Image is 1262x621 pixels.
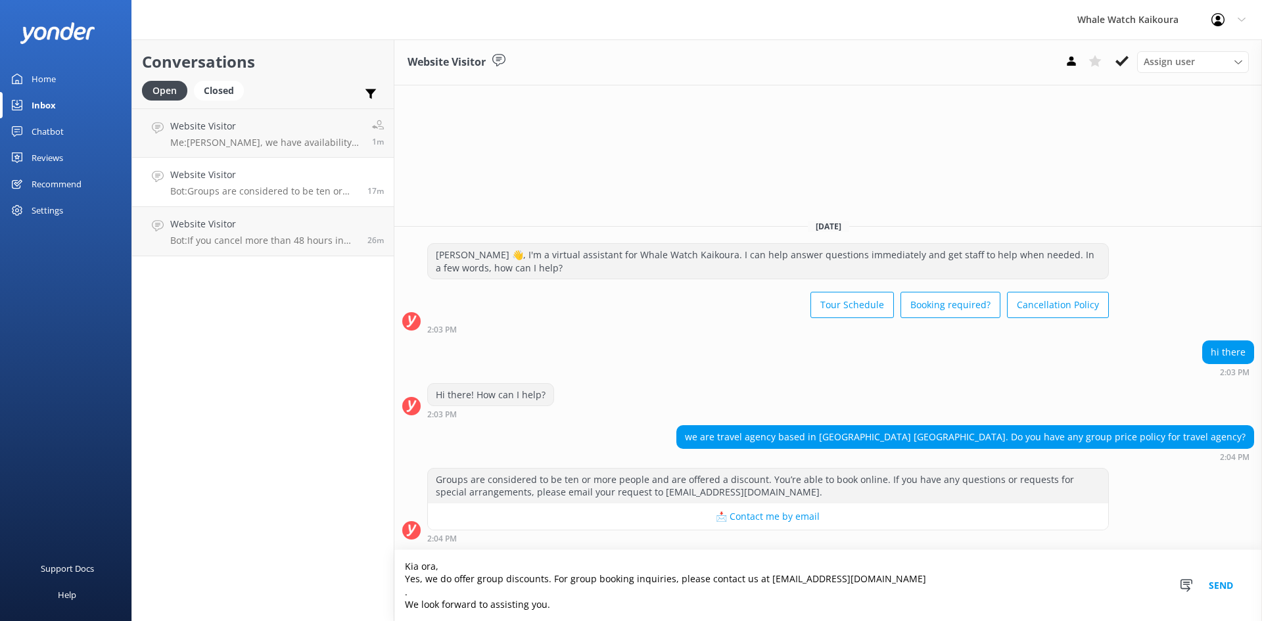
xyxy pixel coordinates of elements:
span: [DATE] [808,221,849,232]
div: Sep 04 2025 02:04pm (UTC +12:00) Pacific/Auckland [427,534,1109,543]
div: Reviews [32,145,63,171]
button: Send [1196,550,1246,621]
div: Settings [32,197,63,223]
strong: 2:03 PM [427,411,457,419]
h2: Conversations [142,49,384,74]
strong: 2:04 PM [427,535,457,543]
button: Tour Schedule [810,292,894,318]
img: yonder-white-logo.png [20,22,95,44]
div: Hi there! How can I help? [428,384,553,406]
span: Sep 04 2025 02:04pm (UTC +12:00) Pacific/Auckland [367,185,384,196]
div: Open [142,81,187,101]
div: Sep 04 2025 02:03pm (UTC +12:00) Pacific/Auckland [1202,367,1254,377]
span: Sep 04 2025 01:55pm (UTC +12:00) Pacific/Auckland [367,235,384,246]
div: Closed [194,81,244,101]
div: Sep 04 2025 02:03pm (UTC +12:00) Pacific/Auckland [427,325,1109,334]
div: Home [32,66,56,92]
div: [PERSON_NAME] 👋, I'm a virtual assistant for Whale Watch Kaikoura. I can help answer questions im... [428,244,1108,279]
h4: Website Visitor [170,217,358,231]
div: Sep 04 2025 02:03pm (UTC +12:00) Pacific/Auckland [427,409,554,419]
strong: 2:03 PM [427,326,457,334]
a: Website VisitorBot:If you cancel more than 48 hours in advance of your tour departure, you get a ... [132,207,394,256]
div: Chatbot [32,118,64,145]
div: we are travel agency based in [GEOGRAPHIC_DATA] [GEOGRAPHIC_DATA]. Do you have any group price po... [677,426,1253,448]
a: Open [142,83,194,97]
div: Sep 04 2025 02:04pm (UTC +12:00) Pacific/Auckland [676,452,1254,461]
p: Bot: If you cancel more than 48 hours in advance of your tour departure, you get a 100% refund. T... [170,235,358,246]
div: Inbox [32,92,56,118]
strong: 2:03 PM [1220,369,1250,377]
p: Me: [PERSON_NAME], we have availability at 10:30am for [DATE]. Please see our website for our liv... [170,137,362,149]
div: Recommend [32,171,82,197]
button: Booking required? [900,292,1000,318]
button: 📩 Contact me by email [428,503,1108,530]
p: Bot: Groups are considered to be ten or more people and are offered a discount. You’re able to bo... [170,185,358,197]
a: Website VisitorBot:Groups are considered to be ten or more people and are offered a discount. You... [132,158,394,207]
a: Website VisitorMe:[PERSON_NAME], we have availability at 10:30am for [DATE]. Please see our websi... [132,108,394,158]
strong: 2:04 PM [1220,453,1250,461]
div: Help [58,582,76,608]
h3: Website Visitor [408,54,486,71]
span: Sep 04 2025 02:20pm (UTC +12:00) Pacific/Auckland [372,136,384,147]
button: Cancellation Policy [1007,292,1109,318]
div: Groups are considered to be ten or more people and are offered a discount. You’re able to book on... [428,469,1108,503]
h4: Website Visitor [170,168,358,182]
div: Support Docs [41,555,94,582]
div: Assign User [1137,51,1249,72]
span: Assign user [1144,55,1195,69]
textarea: Kia ora, Yes, we do offer group discounts. For group booking inquiries, please contact us at [EMA... [394,550,1262,621]
a: Closed [194,83,250,97]
h4: Website Visitor [170,119,362,133]
div: hi there [1203,341,1253,363]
